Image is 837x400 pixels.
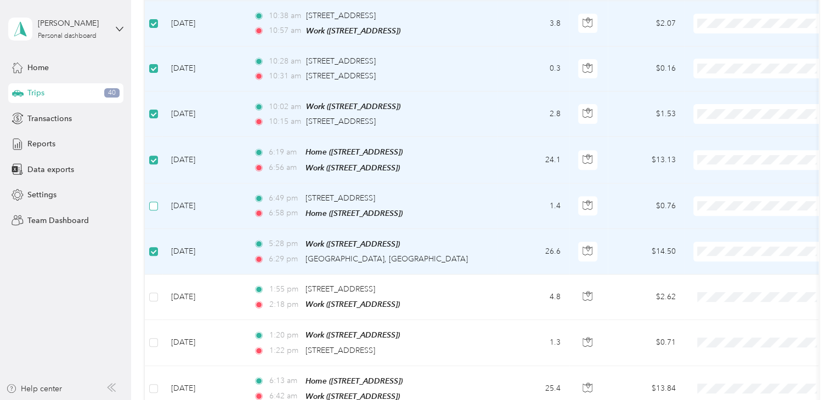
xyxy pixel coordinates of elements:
[306,284,375,294] span: [STREET_ADDRESS]
[497,229,569,275] td: 26.6
[162,320,245,365] td: [DATE]
[306,102,400,111] span: Work ([STREET_ADDRESS])
[608,275,685,320] td: $2.62
[497,47,569,92] td: 0.3
[306,300,400,308] span: Work ([STREET_ADDRESS])
[269,329,300,341] span: 1:20 pm
[27,164,74,175] span: Data exports
[306,117,376,126] span: [STREET_ADDRESS]
[269,101,301,113] span: 10:02 am
[269,299,300,311] span: 2:18 pm
[162,275,245,320] td: [DATE]
[306,330,400,339] span: Work ([STREET_ADDRESS])
[27,189,56,201] span: Settings
[27,87,44,99] span: Trips
[269,253,300,265] span: 6:29 pm
[306,346,375,355] span: [STREET_ADDRESS]
[306,56,376,66] span: [STREET_ADDRESS]
[306,239,400,248] span: Work ([STREET_ADDRESS])
[306,376,403,385] span: Home ([STREET_ADDRESS])
[608,92,685,137] td: $1.53
[269,162,300,174] span: 6:56 am
[269,146,300,158] span: 6:19 am
[306,193,375,203] span: [STREET_ADDRESS]
[306,26,400,35] span: Work ([STREET_ADDRESS])
[497,320,569,365] td: 1.3
[27,138,55,150] span: Reports
[162,137,245,183] td: [DATE]
[162,47,245,92] td: [DATE]
[497,137,569,183] td: 24.1
[269,116,301,128] span: 10:15 am
[6,383,62,395] button: Help center
[776,339,837,400] iframe: Everlance-gr Chat Button Frame
[608,229,685,275] td: $14.50
[306,11,376,20] span: [STREET_ADDRESS]
[269,10,301,22] span: 10:38 am
[269,25,301,37] span: 10:57 am
[608,137,685,183] td: $13.13
[27,215,89,226] span: Team Dashboard
[497,1,569,47] td: 3.8
[38,33,97,39] div: Personal dashboard
[162,229,245,275] td: [DATE]
[306,147,403,156] span: Home ([STREET_ADDRESS])
[269,283,300,295] span: 1:55 pm
[497,275,569,320] td: 4.8
[306,71,376,81] span: [STREET_ADDRESS]
[162,92,245,137] td: [DATE]
[27,62,49,73] span: Home
[269,345,300,357] span: 1:22 pm
[306,209,403,218] span: Home ([STREET_ADDRESS])
[608,1,685,47] td: $2.07
[27,113,72,124] span: Transactions
[269,207,300,219] span: 6:58 pm
[162,184,245,229] td: [DATE]
[497,184,569,229] td: 1.4
[608,320,685,365] td: $0.71
[269,192,300,204] span: 6:49 pm
[269,238,300,250] span: 5:28 pm
[269,70,301,82] span: 10:31 am
[104,88,120,98] span: 40
[269,375,300,387] span: 6:13 am
[497,92,569,137] td: 2.8
[608,47,685,92] td: $0.16
[306,254,468,264] span: [GEOGRAPHIC_DATA], [GEOGRAPHIC_DATA]
[38,18,106,29] div: [PERSON_NAME]
[608,184,685,229] td: $0.76
[306,163,400,172] span: Work ([STREET_ADDRESS])
[269,55,301,67] span: 10:28 am
[162,1,245,47] td: [DATE]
